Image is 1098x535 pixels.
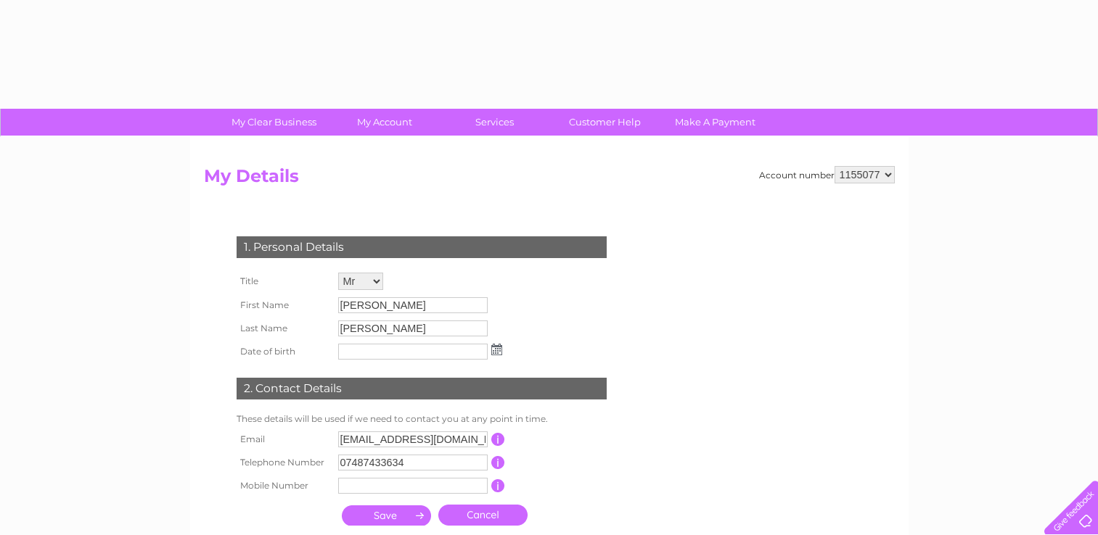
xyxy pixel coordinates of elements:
div: 2. Contact Details [237,378,607,399]
a: My Clear Business [214,109,334,136]
td: These details will be used if we need to contact you at any point in time. [233,410,610,428]
div: 1. Personal Details [237,236,607,258]
input: Information [491,433,505,446]
a: Services [435,109,554,136]
th: Telephone Number [233,451,335,474]
th: Email [233,428,335,451]
a: Cancel [438,505,528,526]
a: Customer Help [545,109,665,136]
th: Title [233,269,335,294]
th: First Name [233,294,335,317]
input: Information [491,479,505,492]
a: Make A Payment [655,109,775,136]
th: Last Name [233,317,335,340]
input: Submit [342,505,431,526]
h2: My Details [204,166,895,194]
th: Mobile Number [233,474,335,497]
input: Information [491,456,505,469]
div: Account number [759,166,895,183]
th: Date of birth [233,340,335,363]
a: My Account [324,109,444,136]
img: ... [491,344,502,355]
